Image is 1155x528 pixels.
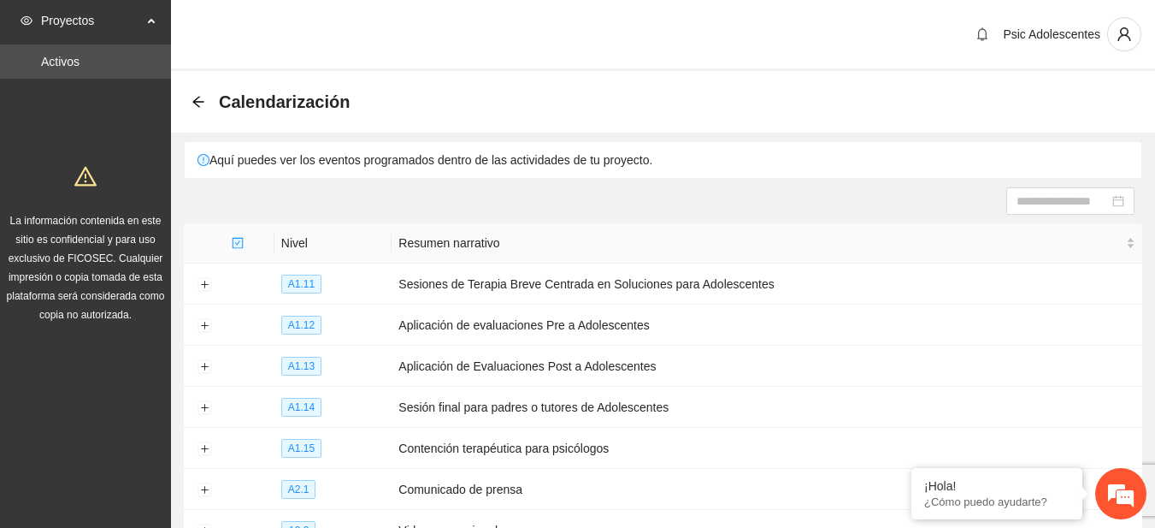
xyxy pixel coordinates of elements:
[392,305,1142,346] td: Aplicación de evaluaciones Pre a Adolescentes
[969,27,995,41] span: bell
[392,223,1142,264] th: Resumen narrativo
[281,275,321,294] span: A1.11
[197,278,211,292] button: Expand row
[197,154,209,166] span: exclamation-circle
[924,495,1070,508] p: ¿Cómo puedo ayudarte?
[924,479,1070,493] div: ¡Hola!
[392,428,1142,469] td: Contención terapéutica para psicólogos
[281,439,321,458] span: A1.15
[281,316,321,335] span: A1.12
[392,387,1142,428] td: Sesión final para padres o tutores de Adolescentes
[197,360,211,374] button: Expand row
[74,165,97,187] span: warning
[1108,27,1140,42] span: user
[197,401,211,415] button: Expand row
[7,215,165,321] span: La información contenida en este sitio es confidencial y para uso exclusivo de FICOSEC. Cualquier...
[197,442,211,456] button: Expand row
[41,55,80,68] a: Activos
[219,88,350,116] span: Calendarización
[192,95,205,110] div: Back
[197,319,211,333] button: Expand row
[392,346,1142,387] td: Aplicación de Evaluaciones Post a Adolescentes
[398,234,1123,252] span: Resumen narrativo
[41,3,142,38] span: Proyectos
[232,237,244,249] span: check-square
[185,142,1141,178] div: Aquí puedes ver los eventos programados dentro de las actividades de tu proyecto.
[392,469,1142,510] td: Comunicado de prensa
[281,357,321,376] span: A1.13
[197,484,211,497] button: Expand row
[392,264,1142,305] td: Sesiones de Terapia Breve Centrada en Soluciones para Adolescentes
[1003,27,1100,41] span: Psic Adolescentes
[281,398,321,417] span: A1.14
[21,15,32,27] span: eye
[969,21,996,48] button: bell
[281,480,316,499] span: A2.1
[192,95,205,109] span: arrow-left
[274,223,392,264] th: Nivel
[1107,17,1141,51] button: user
